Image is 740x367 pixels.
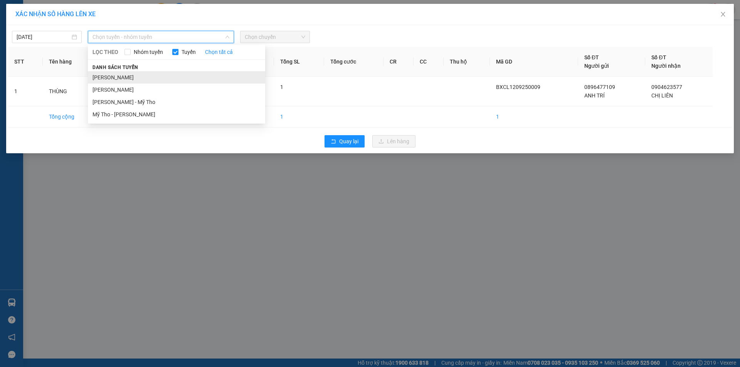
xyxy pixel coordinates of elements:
[496,84,540,90] span: BXCL1209250009
[584,54,599,60] span: Số ĐT
[274,47,324,77] th: Tổng SL
[7,7,68,25] div: BX [PERSON_NAME]
[88,71,265,84] li: [PERSON_NAME]
[7,45,60,85] span: BÁN CHẬU CÁI SẬY
[74,33,152,44] div: 0909489126
[8,47,43,77] th: STT
[205,48,233,56] a: Chọn tất cả
[88,84,265,96] li: [PERSON_NAME]
[131,48,166,56] span: Nhóm tuyến
[274,106,324,127] td: 1
[325,135,365,147] button: rollbackQuay lại
[490,47,578,77] th: Mã GD
[339,137,358,146] span: Quay lại
[92,48,118,56] span: LỌC THEO
[17,33,70,41] input: 12/09/2025
[8,77,43,106] td: 1
[584,63,609,69] span: Người gửi
[74,24,152,33] div: CHỊ HẠNH
[383,47,414,77] th: CR
[372,135,415,147] button: uploadLên hàng
[74,7,92,15] span: Nhận:
[331,139,336,145] span: rollback
[712,4,734,25] button: Close
[92,31,229,43] span: Chọn tuyến - nhóm tuyến
[444,47,490,77] th: Thu hộ
[414,47,444,77] th: CC
[43,47,102,77] th: Tên hàng
[584,84,615,90] span: 0896477109
[88,64,143,71] span: Danh sách tuyến
[720,11,726,17] span: close
[43,77,102,106] td: THÙNG
[7,7,18,15] span: Gửi:
[584,92,605,99] span: ANH TRÍ
[651,54,666,60] span: Số ĐT
[651,63,681,69] span: Người nhận
[43,106,102,127] td: Tổng cộng
[7,34,68,45] div: 0787846908
[324,47,383,77] th: Tổng cước
[651,92,673,99] span: CHỊ LIÊN
[88,108,265,121] li: Mỹ Tho - [PERSON_NAME]
[15,10,96,18] span: XÁC NHẬN SỐ HÀNG LÊN XE
[178,48,199,56] span: Tuyến
[225,35,230,39] span: down
[7,25,68,34] div: CÔ ÚT
[88,96,265,108] li: [PERSON_NAME] - Mỹ Tho
[245,31,305,43] span: Chọn chuyến
[74,7,152,24] div: [GEOGRAPHIC_DATA]
[7,49,18,57] span: DĐ:
[651,84,682,90] span: 0904623577
[280,84,283,90] span: 1
[490,106,578,127] td: 1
